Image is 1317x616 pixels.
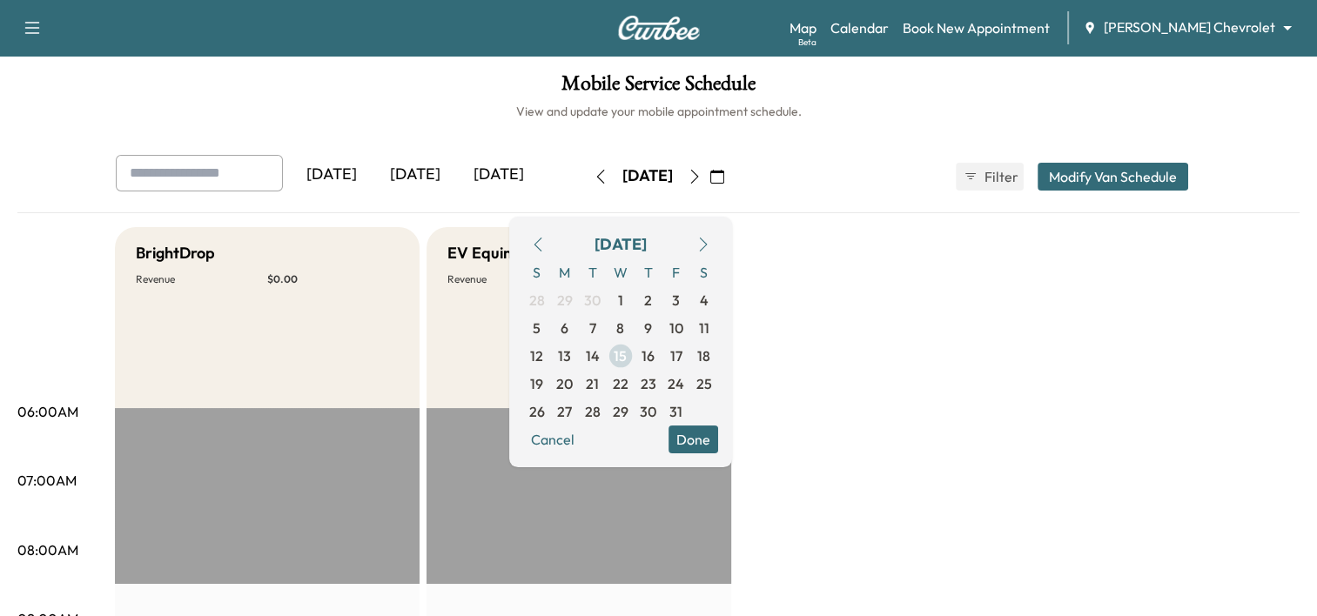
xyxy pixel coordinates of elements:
span: 10 [669,318,683,338]
span: 6 [561,318,568,338]
span: 22 [613,373,628,394]
span: 28 [585,401,601,422]
span: S [690,258,718,286]
span: 8 [616,318,624,338]
button: Done [669,425,718,453]
span: 30 [584,290,601,311]
div: [DATE] [595,232,647,257]
button: Cancel [523,425,582,453]
p: 06:00AM [17,401,78,422]
span: 29 [557,290,573,311]
button: Filter [956,163,1024,191]
span: W [607,258,635,286]
span: 4 [700,290,709,311]
span: 9 [644,318,652,338]
a: Book New Appointment [903,17,1050,38]
span: 14 [586,345,600,366]
p: 07:00AM [17,470,77,491]
span: 16 [642,345,655,366]
span: [PERSON_NAME] Chevrolet [1104,17,1275,37]
span: 11 [699,318,709,338]
div: Beta [798,36,816,49]
span: 3 [672,290,680,311]
span: 24 [668,373,684,394]
span: 2 [644,290,652,311]
h5: EV Equinox [447,241,528,265]
h1: Mobile Service Schedule [17,73,1300,103]
span: 21 [586,373,599,394]
span: 23 [641,373,656,394]
p: 08:00AM [17,539,78,560]
span: 7 [589,318,596,338]
span: Filter [984,166,1016,187]
span: 20 [556,373,573,394]
span: 5 [533,318,541,338]
span: 19 [530,373,543,394]
p: Revenue [136,272,267,286]
span: 30 [640,401,656,422]
span: 31 [669,401,682,422]
div: [DATE] [373,155,457,195]
button: Modify Van Schedule [1038,163,1188,191]
span: 12 [530,345,543,366]
span: T [635,258,662,286]
span: 15 [614,345,627,366]
span: 27 [557,401,572,422]
span: T [579,258,607,286]
span: 26 [529,401,545,422]
div: [DATE] [622,165,673,187]
span: 25 [696,373,712,394]
span: 13 [558,345,571,366]
h6: View and update your mobile appointment schedule. [17,103,1300,120]
span: 18 [697,345,710,366]
img: Curbee Logo [617,16,701,40]
a: MapBeta [790,17,816,38]
p: $ 0.00 [267,272,399,286]
span: 1 [618,290,623,311]
h5: BrightDrop [136,241,215,265]
span: 29 [613,401,628,422]
span: M [551,258,579,286]
div: [DATE] [290,155,373,195]
a: Calendar [830,17,889,38]
div: [DATE] [457,155,541,195]
span: F [662,258,690,286]
p: Revenue [447,272,579,286]
span: S [523,258,551,286]
span: 28 [529,290,545,311]
span: 17 [670,345,682,366]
